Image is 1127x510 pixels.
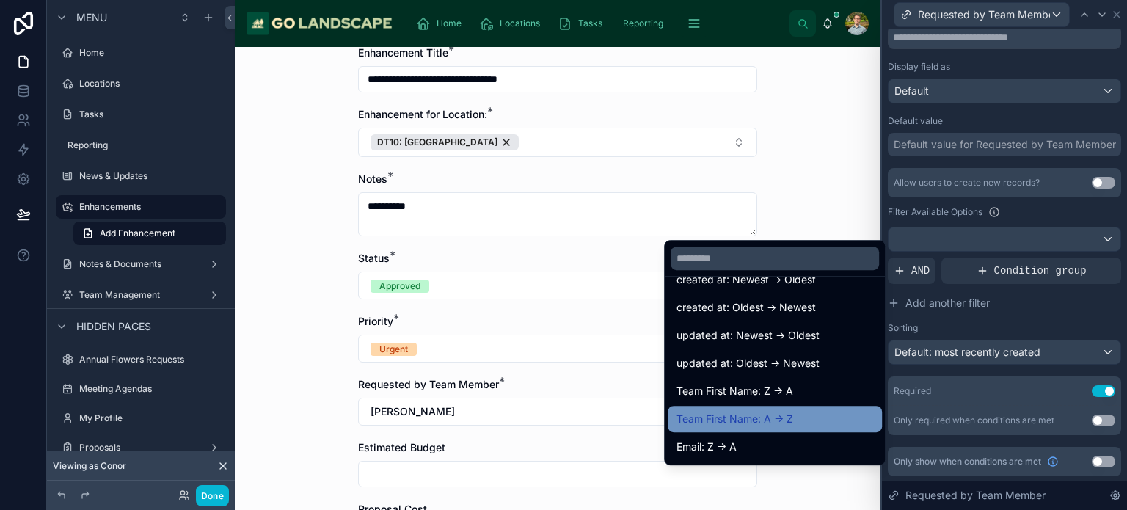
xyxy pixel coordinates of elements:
a: News & Updates [56,164,226,188]
label: Reporting [68,139,223,151]
label: Enhancements [79,201,217,213]
a: Notes & Documents [56,252,226,276]
label: Home [79,47,223,59]
a: Tasks [553,10,613,37]
span: Status [358,252,390,264]
img: App logo [247,12,393,35]
a: Meeting Agendas [56,377,226,401]
span: Viewing as Conor [53,460,126,472]
a: Annual Flowers Requests [56,348,226,371]
span: [PERSON_NAME] [371,404,455,419]
button: Done [196,485,229,506]
a: Locations [56,72,226,95]
span: Team First Name: Z -> A [676,382,793,400]
a: Team Management [56,283,226,307]
button: Unselect 313 [371,134,519,150]
span: Add Enhancement [100,227,175,239]
span: created at: Newest -> Oldest [676,271,816,288]
span: Email: Z -> A [676,438,737,456]
span: Hidden pages [76,319,151,334]
label: Tasks [79,109,223,120]
a: Add Enhancement [73,222,226,245]
label: Annual Flowers Requests [79,354,223,365]
span: updated at: Oldest -> Newest [676,354,820,372]
a: My Profile [56,407,226,430]
span: created at: Oldest -> Newest [676,299,816,316]
span: Enhancement Title [358,46,448,59]
label: Notes & Documents [79,258,203,270]
button: Select Button [358,272,757,299]
a: Enhancements [56,195,226,219]
label: Locations [79,78,223,90]
span: Enhancement for Location: [358,108,487,120]
button: Select Button [358,398,757,426]
a: Locations [475,10,550,37]
span: Requested by Team Member [358,378,499,390]
div: Urgent [379,343,408,356]
div: scrollable content [404,7,789,40]
button: Select Button [358,335,757,363]
a: Home [56,41,226,65]
span: Reporting [623,18,663,29]
span: Estimated Budget [358,441,445,453]
span: Notes [358,172,387,185]
div: Approved [379,280,420,293]
span: Team First Name: A -> Z [676,410,793,428]
span: Tasks [578,18,602,29]
span: Menu [76,10,107,25]
label: My Profile [79,412,223,424]
span: Priority [358,315,393,327]
span: Home [437,18,462,29]
label: News & Updates [79,170,223,182]
a: Proposals [56,436,226,459]
span: updated at: Newest -> Oldest [676,327,820,344]
label: Meeting Agendas [79,383,223,395]
a: Tasks [56,103,226,126]
span: Locations [500,18,540,29]
a: Home [412,10,472,37]
label: Team Management [79,289,203,301]
label: Proposals [79,442,203,453]
span: DT10: [GEOGRAPHIC_DATA] [377,136,497,148]
button: Select Button [358,128,757,157]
